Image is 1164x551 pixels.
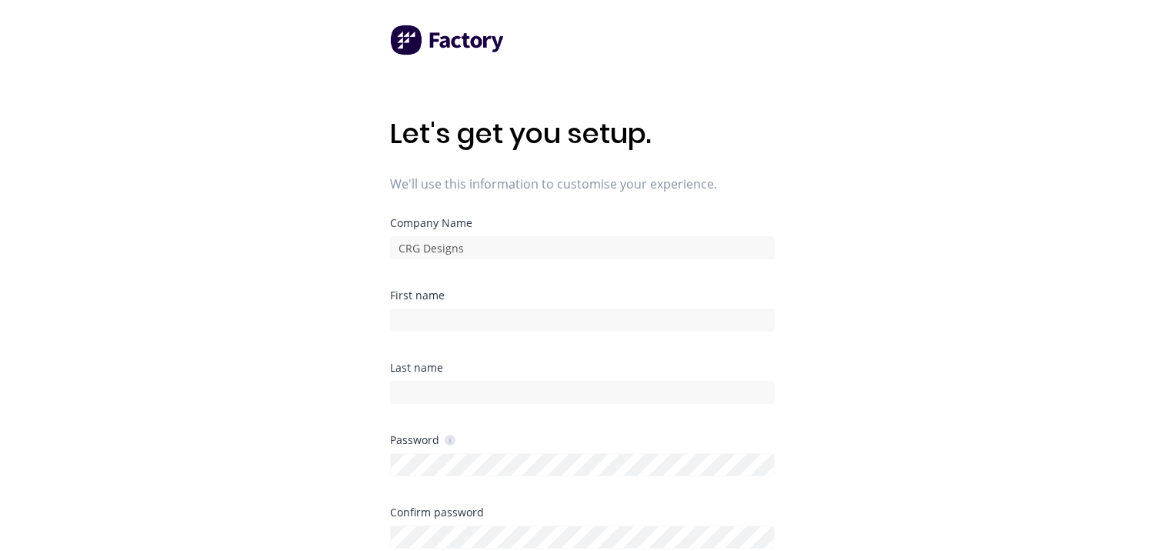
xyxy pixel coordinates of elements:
div: Company Name [390,218,775,229]
div: First name [390,290,775,301]
div: Password [390,432,455,447]
span: We'll use this information to customise your experience. [390,175,775,193]
h1: Let's get you setup. [390,117,775,150]
div: Confirm password [390,507,775,518]
img: Factory [390,25,505,55]
div: Last name [390,362,775,373]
